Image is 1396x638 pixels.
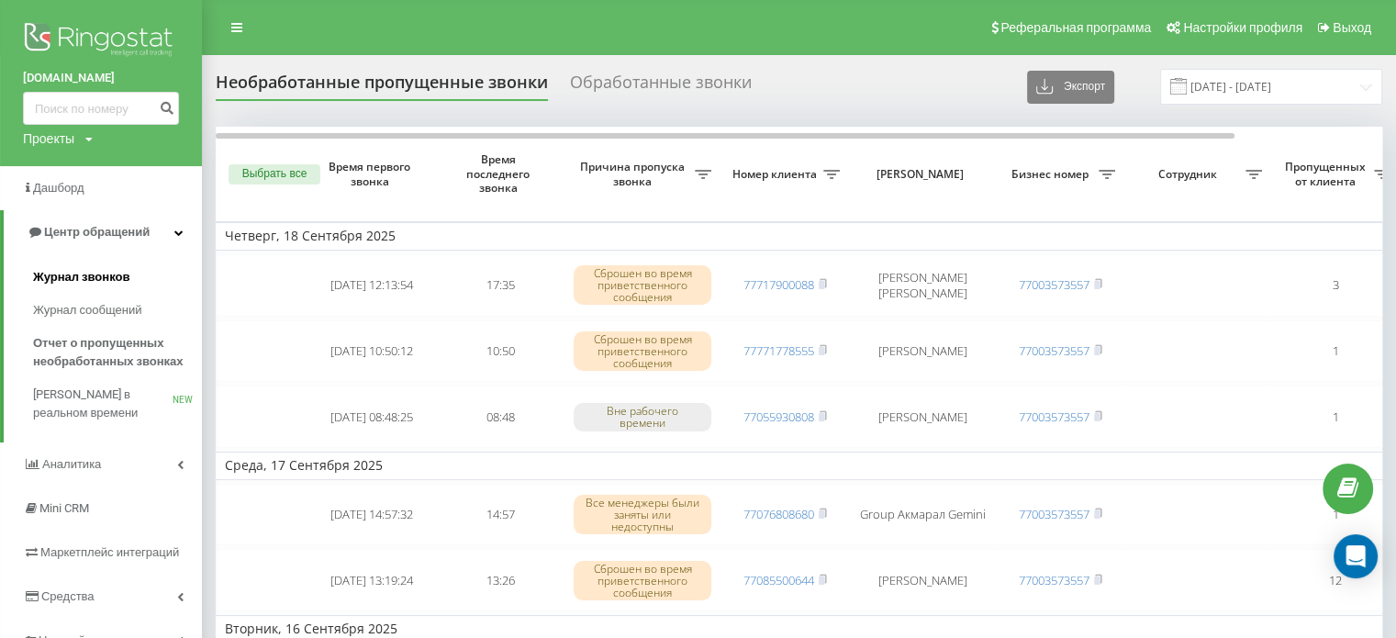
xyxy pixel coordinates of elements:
[574,331,711,372] div: Сброшен во время приветственного сообщения
[574,495,711,535] div: Все менеджеры были заняты или недоступны
[1019,276,1089,293] a: 77003573557
[743,342,814,359] a: 77771778555
[307,254,436,317] td: [DATE] 12:13:54
[436,549,564,611] td: 13:26
[436,386,564,448] td: 08:48
[1334,534,1378,578] div: Open Intercom Messenger
[33,261,202,294] a: Журнал звонков
[23,92,179,125] input: Поиск по номеру
[743,506,814,522] a: 77076808680
[33,181,84,195] span: Дашборд
[33,268,129,286] span: Журнал звонков
[436,254,564,317] td: 17:35
[1019,572,1089,588] a: 77003573557
[743,409,814,425] a: 77055930808
[39,501,89,515] span: Mini CRM
[849,254,996,317] td: [PERSON_NAME] [PERSON_NAME]
[743,276,814,293] a: 77717900088
[40,545,179,559] span: Маркетплейс интеграций
[1005,167,1099,182] span: Бизнес номер
[42,457,101,471] span: Аналитика
[44,225,150,239] span: Центр обращений
[307,549,436,611] td: [DATE] 13:19:24
[436,320,564,383] td: 10:50
[436,484,564,546] td: 14:57
[33,378,202,430] a: [PERSON_NAME] в реальном времениNEW
[849,484,996,546] td: Group Акмарал Gemini
[1333,20,1371,35] span: Выход
[33,386,173,422] span: [PERSON_NAME] в реальном времени
[574,265,711,306] div: Сброшен во время приветственного сообщения
[849,549,996,611] td: [PERSON_NAME]
[229,164,320,185] button: Выбрать все
[1280,160,1374,188] span: Пропущенных от клиента
[33,301,141,319] span: Журнал сообщений
[1183,20,1302,35] span: Настройки профиля
[1134,167,1245,182] span: Сотрудник
[570,73,752,101] div: Обработанные звонки
[849,320,996,383] td: [PERSON_NAME]
[307,386,436,448] td: [DATE] 08:48:25
[574,561,711,601] div: Сброшен во время приветственного сообщения
[33,334,193,371] span: Отчет о пропущенных необработанных звонках
[451,152,550,196] span: Время последнего звонка
[1019,506,1089,522] a: 77003573557
[23,18,179,64] img: Ringostat logo
[1000,20,1151,35] span: Реферальная программа
[41,589,95,603] span: Средства
[730,167,823,182] span: Номер клиента
[322,160,421,188] span: Время первого звонка
[216,73,548,101] div: Необработанные пропущенные звонки
[33,327,202,378] a: Отчет о пропущенных необработанных звонках
[33,294,202,327] a: Журнал сообщений
[574,403,711,431] div: Вне рабочего времени
[23,69,179,87] a: [DOMAIN_NAME]
[4,210,202,254] a: Центр обращений
[1019,342,1089,359] a: 77003573557
[1027,71,1114,104] button: Экспорт
[307,484,436,546] td: [DATE] 14:57:32
[574,160,695,188] span: Причина пропуска звонка
[743,572,814,588] a: 77085500644
[1019,409,1089,425] a: 77003573557
[849,386,996,448] td: [PERSON_NAME]
[23,129,74,148] div: Проекты
[307,320,436,383] td: [DATE] 10:50:12
[865,167,980,182] span: [PERSON_NAME]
